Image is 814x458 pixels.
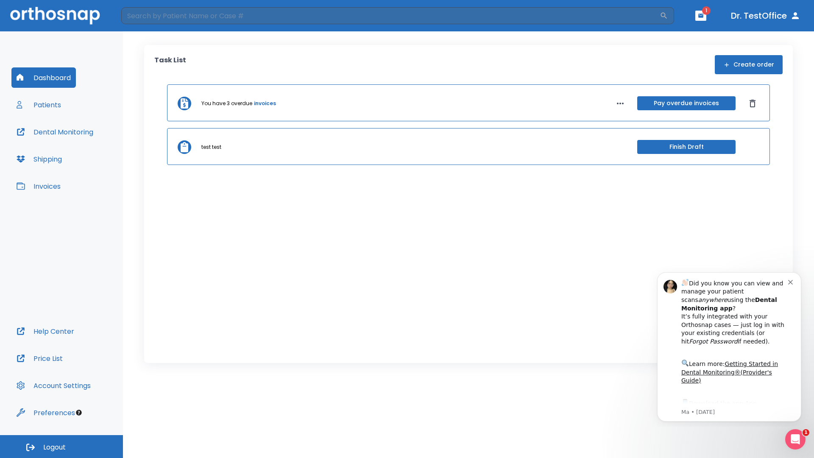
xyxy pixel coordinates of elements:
[37,144,144,151] p: Message from Ma, sent 5w ago
[11,402,80,423] button: Preferences
[803,429,809,436] span: 1
[11,122,98,142] button: Dental Monitoring
[785,429,806,450] iframe: Intercom live chat
[702,6,711,15] span: 1
[121,7,660,24] input: Search by Patient Name or Case #
[715,55,783,74] button: Create order
[11,375,96,396] button: Account Settings
[728,8,804,23] button: Dr. TestOffice
[746,97,759,110] button: Dismiss
[201,100,252,107] p: You have 3 overdue
[37,135,112,151] a: App Store
[11,321,79,341] button: Help Center
[201,143,221,151] p: test test
[11,348,68,369] button: Price List
[644,265,814,427] iframe: Intercom notifications message
[154,55,186,74] p: Task List
[11,67,76,88] button: Dashboard
[11,149,67,169] button: Shipping
[10,7,100,24] img: Orthosnap
[637,140,736,154] button: Finish Draft
[254,100,276,107] a: invoices
[637,96,736,110] button: Pay overdue invoices
[11,95,66,115] button: Patients
[11,176,66,196] button: Invoices
[43,443,66,452] span: Logout
[144,13,151,20] button: Dismiss notification
[37,133,144,176] div: Download the app: | ​ Let us know if you need help getting started!
[75,409,83,416] div: Tooltip anchor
